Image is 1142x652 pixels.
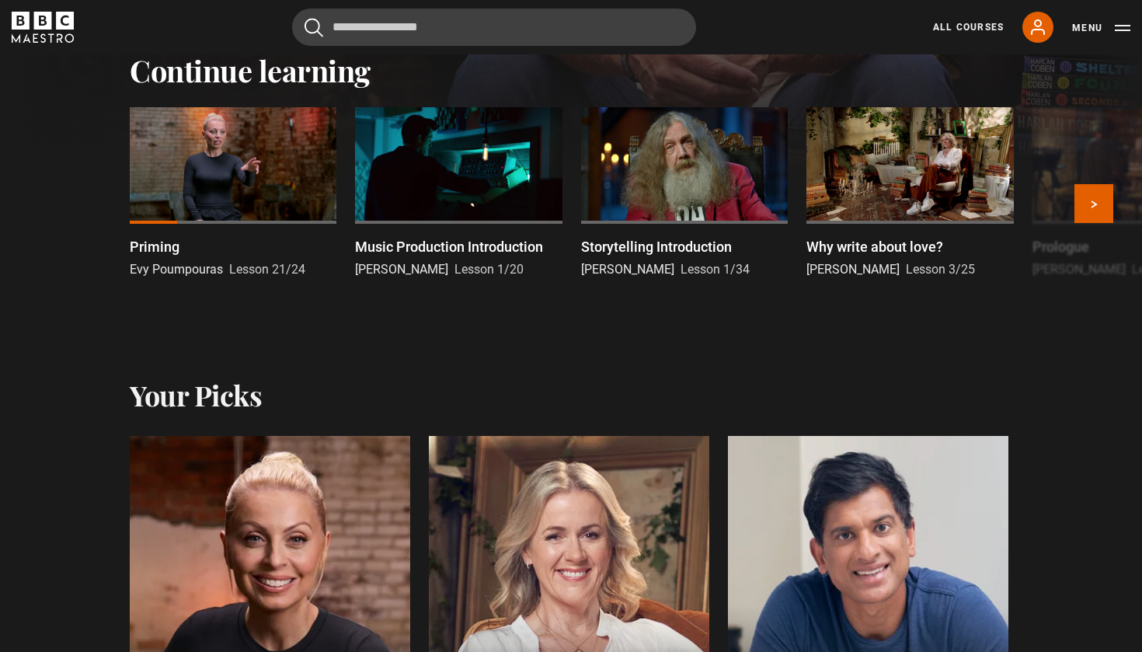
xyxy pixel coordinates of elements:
[1032,262,1126,277] span: [PERSON_NAME]
[933,20,1004,34] a: All Courses
[581,107,788,279] a: Storytelling Introduction [PERSON_NAME] Lesson 1/34
[292,9,696,46] input: Search
[130,236,179,257] p: Priming
[12,12,74,43] svg: BBC Maestro
[806,262,900,277] span: [PERSON_NAME]
[906,262,975,277] span: Lesson 3/25
[806,107,1013,279] a: Why write about love? [PERSON_NAME] Lesson 3/25
[1072,20,1130,36] button: Toggle navigation
[130,107,336,279] a: Priming Evy Poumpouras Lesson 21/24
[581,236,732,257] p: Storytelling Introduction
[130,378,262,411] h2: Your Picks
[355,236,543,257] p: Music Production Introduction
[305,18,323,37] button: Submit the search query
[355,262,448,277] span: [PERSON_NAME]
[581,262,674,277] span: [PERSON_NAME]
[130,262,223,277] span: Evy Poumpouras
[681,262,750,277] span: Lesson 1/34
[229,262,305,277] span: Lesson 21/24
[806,236,943,257] p: Why write about love?
[355,107,562,279] a: Music Production Introduction [PERSON_NAME] Lesson 1/20
[130,53,1012,89] h2: Continue learning
[1032,236,1089,257] p: Prologue
[454,262,524,277] span: Lesson 1/20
